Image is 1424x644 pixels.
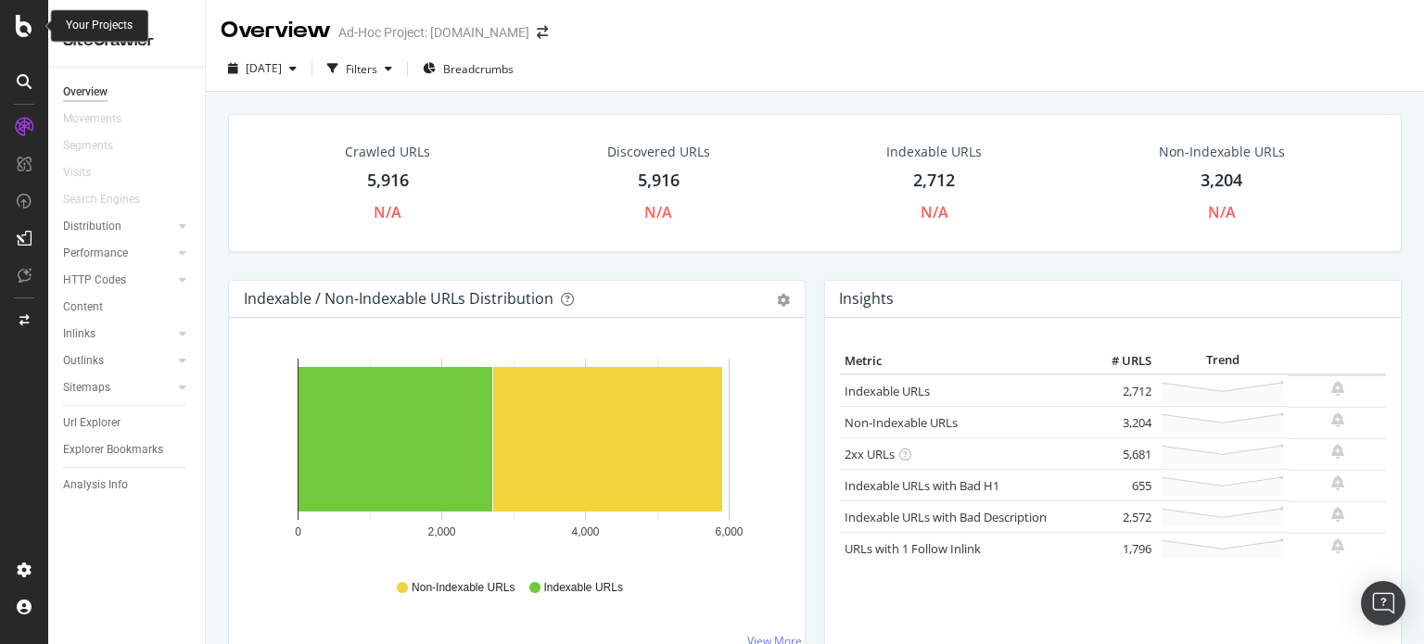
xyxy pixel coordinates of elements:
h4: Insights [839,286,894,311]
div: arrow-right-arrow-left [537,26,548,39]
td: 5,681 [1082,438,1156,470]
div: Ad-Hoc Project: [DOMAIN_NAME] [338,23,529,42]
svg: A chart. [244,347,783,562]
div: Open Intercom Messenger [1361,581,1405,625]
a: Explorer Bookmarks [63,440,192,460]
a: HTTP Codes [63,271,173,290]
div: 3,204 [1201,169,1242,193]
div: N/A [1208,202,1236,223]
div: 5,916 [367,169,409,193]
span: 2025 Sep. 4th [246,60,282,76]
a: Non-Indexable URLs [845,414,958,431]
td: 2,572 [1082,501,1156,533]
div: Indexable URLs [886,143,982,161]
th: # URLS [1082,347,1156,375]
div: bell-plus [1331,381,1344,396]
a: Search Engines [63,190,159,209]
span: Non-Indexable URLs [412,580,515,596]
td: 2,712 [1082,374,1156,407]
a: URLs with 1 Follow Inlink [845,540,981,557]
div: Sitemaps [63,378,110,398]
th: Metric [840,347,1082,375]
div: Url Explorer [63,413,121,433]
a: Indexable URLs with Bad H1 [845,477,999,494]
div: Visits [63,163,91,183]
a: Performance [63,244,173,263]
button: Breadcrumbs [415,54,521,83]
a: Overview [63,82,192,102]
div: Outlinks [63,351,104,371]
td: 3,204 [1082,407,1156,438]
div: bell-plus [1331,475,1344,490]
div: Distribution [63,217,121,236]
div: 2,712 [913,169,955,193]
div: Explorer Bookmarks [63,440,163,460]
a: Indexable URLs [845,383,930,399]
a: Url Explorer [63,413,192,433]
text: 2,000 [427,525,455,538]
span: Indexable URLs [544,580,623,596]
a: Analysis Info [63,475,192,495]
text: 0 [295,525,301,538]
text: 4,000 [571,525,599,538]
div: Segments [63,136,113,156]
div: Search Engines [63,190,140,209]
div: Content [63,297,103,317]
text: 6,000 [715,525,743,538]
div: Your Projects [66,18,133,33]
div: Indexable / Non-Indexable URLs Distribution [244,289,553,308]
div: Filters [346,61,377,77]
span: Breadcrumbs [443,61,514,77]
div: bell-plus [1331,444,1344,459]
a: Content [63,297,192,317]
div: Movements [63,109,121,129]
td: 1,796 [1082,533,1156,564]
div: HTTP Codes [63,271,126,290]
th: Trend [1156,347,1289,375]
div: Crawled URLs [345,143,430,161]
div: bell-plus [1331,538,1344,553]
div: bell-plus [1331,412,1344,427]
a: Inlinks [63,324,173,344]
div: Inlinks [63,324,95,344]
div: bell-plus [1331,507,1344,522]
div: Performance [63,244,128,263]
a: 2xx URLs [845,446,895,462]
div: Discovered URLs [607,143,710,161]
div: Overview [221,15,331,46]
div: N/A [644,202,672,223]
td: 655 [1082,470,1156,501]
a: Indexable URLs with Bad Description [845,509,1047,525]
div: N/A [374,202,401,223]
div: Non-Indexable URLs [1159,143,1285,161]
a: Distribution [63,217,173,236]
a: Segments [63,136,132,156]
button: [DATE] [221,54,304,83]
button: Filters [320,54,400,83]
div: gear [777,294,790,307]
div: 5,916 [638,169,680,193]
div: Overview [63,82,108,102]
a: Movements [63,109,140,129]
a: Outlinks [63,351,173,371]
a: Sitemaps [63,378,173,398]
div: N/A [921,202,948,223]
a: Visits [63,163,109,183]
div: Analysis Info [63,475,128,495]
